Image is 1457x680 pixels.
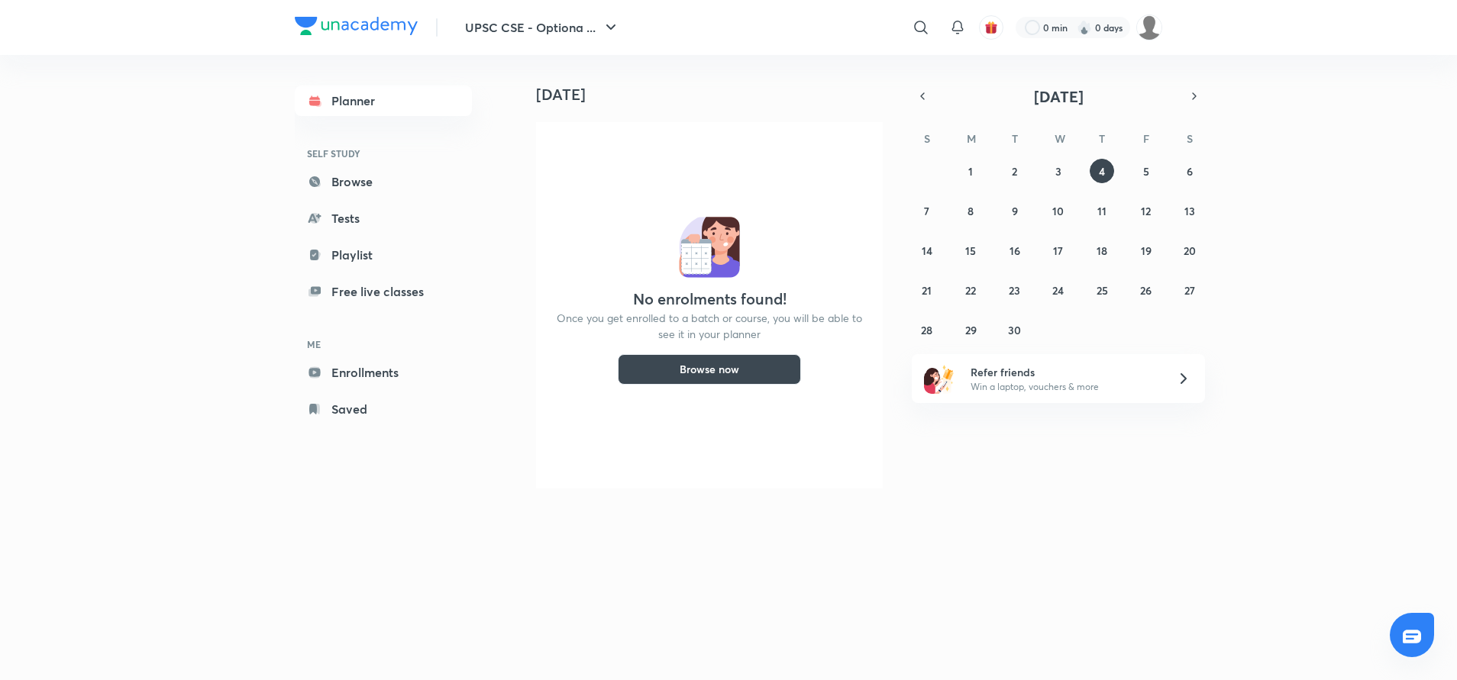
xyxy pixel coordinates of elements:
abbr: September 9, 2025 [1012,204,1018,218]
button: September 11, 2025 [1090,198,1114,223]
abbr: September 8, 2025 [968,204,974,218]
button: September 12, 2025 [1134,198,1158,223]
abbr: September 21, 2025 [922,283,932,298]
abbr: September 26, 2025 [1140,283,1152,298]
abbr: Monday [967,131,976,146]
button: September 13, 2025 [1178,198,1202,223]
abbr: Thursday [1099,131,1105,146]
button: September 23, 2025 [1003,278,1027,302]
button: September 17, 2025 [1046,238,1071,263]
button: September 7, 2025 [915,198,939,223]
abbr: September 27, 2025 [1184,283,1195,298]
button: avatar [979,15,1003,40]
button: September 3, 2025 [1046,159,1071,183]
button: September 5, 2025 [1134,159,1158,183]
button: September 4, 2025 [1090,159,1114,183]
abbr: September 7, 2025 [924,204,929,218]
abbr: September 10, 2025 [1052,204,1064,218]
button: September 19, 2025 [1134,238,1158,263]
button: September 21, 2025 [915,278,939,302]
img: streak [1077,20,1092,35]
button: September 25, 2025 [1090,278,1114,302]
abbr: September 13, 2025 [1184,204,1195,218]
p: Win a laptop, vouchers & more [971,380,1158,394]
a: Free live classes [295,276,472,307]
span: [DATE] [1034,86,1084,107]
abbr: September 3, 2025 [1055,164,1061,179]
button: UPSC CSE - Optiona ... [456,12,629,43]
abbr: September 2, 2025 [1012,164,1017,179]
abbr: September 4, 2025 [1099,164,1105,179]
img: referral [924,363,955,394]
button: Browse now [618,354,801,385]
a: Playlist [295,240,472,270]
h4: No enrolments found! [633,290,787,308]
button: September 2, 2025 [1003,159,1027,183]
button: September 10, 2025 [1046,198,1071,223]
button: September 20, 2025 [1178,238,1202,263]
abbr: September 29, 2025 [965,323,977,337]
button: September 14, 2025 [915,238,939,263]
abbr: September 1, 2025 [968,164,973,179]
button: September 15, 2025 [958,238,983,263]
img: avatar [984,21,998,34]
button: September 30, 2025 [1003,317,1027,342]
abbr: September 24, 2025 [1052,283,1064,298]
img: Company Logo [295,17,418,35]
a: Tests [295,203,472,234]
abbr: September 5, 2025 [1143,164,1149,179]
img: Pawan Kumar [1136,15,1162,40]
h6: Refer friends [971,364,1158,380]
a: Browse [295,166,472,197]
img: No events [679,217,740,278]
abbr: Tuesday [1012,131,1018,146]
abbr: Saturday [1187,131,1193,146]
h6: SELF STUDY [295,140,472,166]
button: September 8, 2025 [958,198,983,223]
abbr: September 25, 2025 [1097,283,1108,298]
abbr: September 30, 2025 [1008,323,1021,337]
abbr: September 28, 2025 [921,323,932,337]
button: September 26, 2025 [1134,278,1158,302]
button: [DATE] [933,85,1184,107]
abbr: September 15, 2025 [965,243,976,258]
abbr: September 6, 2025 [1187,164,1193,179]
h4: [DATE] [536,85,895,104]
abbr: September 16, 2025 [1010,243,1020,258]
button: September 9, 2025 [1003,198,1027,223]
abbr: September 18, 2025 [1097,243,1107,258]
button: September 18, 2025 [1090,238,1114,263]
a: Planner [295,85,472,116]
abbr: September 22, 2025 [965,283,976,298]
abbr: Wednesday [1055,131,1065,146]
a: Enrollments [295,357,472,388]
button: September 6, 2025 [1178,159,1202,183]
button: September 22, 2025 [958,278,983,302]
abbr: Sunday [924,131,930,146]
abbr: September 11, 2025 [1097,204,1106,218]
button: September 28, 2025 [915,317,939,342]
button: September 27, 2025 [1178,278,1202,302]
a: Saved [295,394,472,424]
button: September 24, 2025 [1046,278,1071,302]
button: September 16, 2025 [1003,238,1027,263]
button: September 29, 2025 [958,317,983,342]
abbr: September 12, 2025 [1141,204,1151,218]
abbr: September 17, 2025 [1053,243,1063,258]
abbr: Friday [1143,131,1149,146]
abbr: September 19, 2025 [1141,243,1152,258]
abbr: September 20, 2025 [1184,243,1196,258]
button: September 1, 2025 [958,159,983,183]
p: Once you get enrolled to a batch or course, you will be able to see it in your planner [554,310,864,342]
h6: ME [295,331,472,357]
abbr: September 14, 2025 [922,243,932,258]
a: Company Logo [295,17,418,39]
abbr: September 23, 2025 [1009,283,1020,298]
